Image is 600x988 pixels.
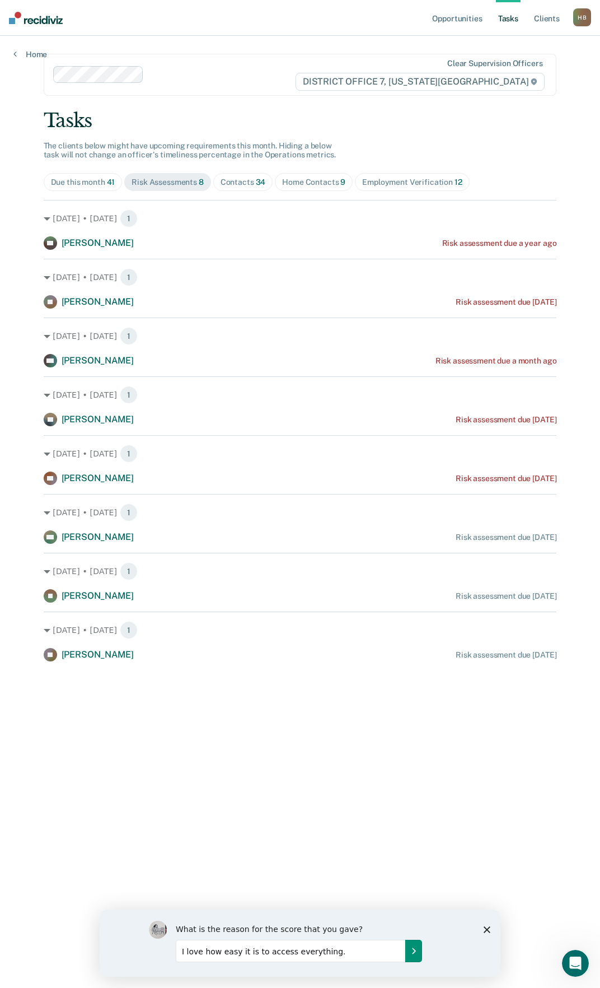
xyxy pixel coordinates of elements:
span: 1 [120,504,138,521]
div: Risk assessment due [DATE] [456,415,556,425]
div: Risk assessment due [DATE] [456,650,556,660]
span: 1 [120,386,138,404]
div: [DATE] • [DATE] 1 [44,621,557,639]
div: Employment Verification [362,178,462,187]
div: Home Contacts [282,178,345,187]
div: [DATE] • [DATE] 1 [44,268,557,286]
div: Tasks [44,109,557,132]
span: DISTRICT OFFICE 7, [US_STATE][GEOGRAPHIC_DATA] [296,73,545,91]
span: [PERSON_NAME] [62,649,134,660]
div: [DATE] • [DATE] 1 [44,386,557,404]
iframe: Intercom live chat [562,950,589,977]
button: HB [573,8,591,26]
div: Risk assessment due a year ago [442,239,557,248]
div: Risk assessment due [DATE] [456,591,556,601]
span: 1 [120,562,138,580]
span: 8 [199,178,204,187]
span: 12 [454,178,462,187]
div: [DATE] • [DATE] 1 [44,504,557,521]
div: Risk assessment due a month ago [435,356,557,366]
span: [PERSON_NAME] [62,296,134,307]
div: [DATE] • [DATE] 1 [44,562,557,580]
span: [PERSON_NAME] [62,590,134,601]
iframe: Survey by Kim from Recidiviz [100,910,500,977]
span: [PERSON_NAME] [62,473,134,483]
div: Contacts [221,178,266,187]
span: 1 [120,445,138,463]
span: 1 [120,621,138,639]
div: Risk assessment due [DATE] [456,297,556,307]
span: 1 [120,209,138,227]
div: Due this month [51,178,115,187]
span: 34 [256,178,266,187]
span: [PERSON_NAME] [62,355,134,366]
div: [DATE] • [DATE] 1 [44,327,557,345]
span: 9 [340,178,345,187]
div: Risk assessment due [DATE] [456,474,556,483]
span: 1 [120,268,138,286]
a: Home [13,49,47,59]
div: [DATE] • [DATE] 1 [44,445,557,463]
span: [PERSON_NAME] [62,237,134,248]
img: Recidiviz [9,12,63,24]
div: Risk Assessments [132,178,204,187]
div: Risk assessment due [DATE] [456,533,556,542]
span: 1 [120,327,138,345]
span: 41 [107,178,115,187]
span: [PERSON_NAME] [62,414,134,425]
span: [PERSON_NAME] [62,532,134,542]
div: Clear supervision officers [447,59,542,68]
div: [DATE] • [DATE] 1 [44,209,557,227]
span: The clients below might have upcoming requirements this month. Hiding a below task will not chang... [44,141,336,160]
div: H B [573,8,591,26]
